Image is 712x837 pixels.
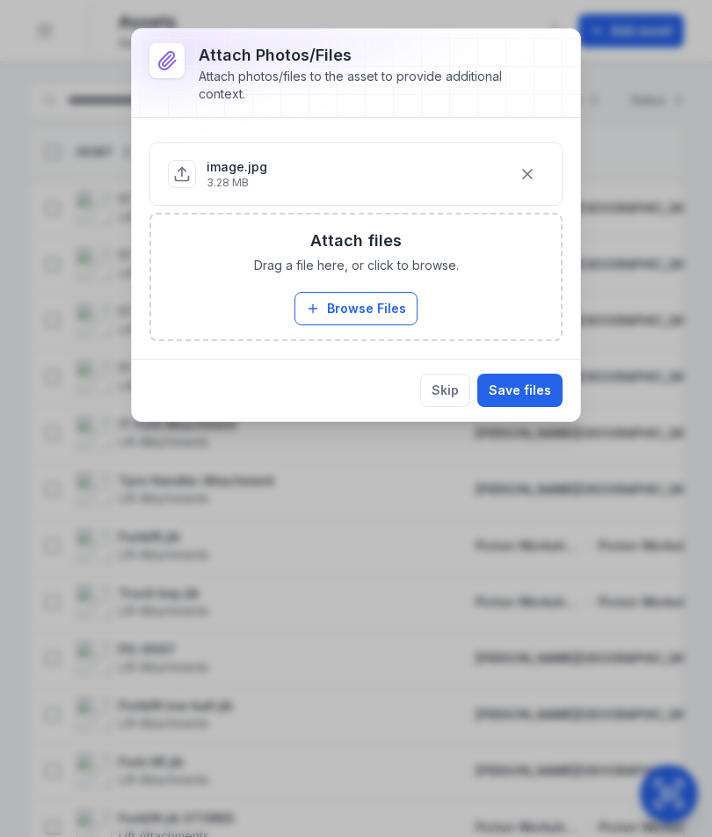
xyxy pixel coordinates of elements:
button: Skip [420,374,470,407]
button: Browse Files [294,292,418,325]
h3: Attach files [310,229,402,253]
p: image.jpg [207,158,267,176]
button: Save files [477,374,563,407]
p: 3.28 MB [207,176,267,190]
div: Attach photos/files to the asset to provide additional context. [199,68,534,103]
h3: Attach photos/files [199,43,534,68]
span: Drag a file here, or click to browse. [254,257,459,274]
